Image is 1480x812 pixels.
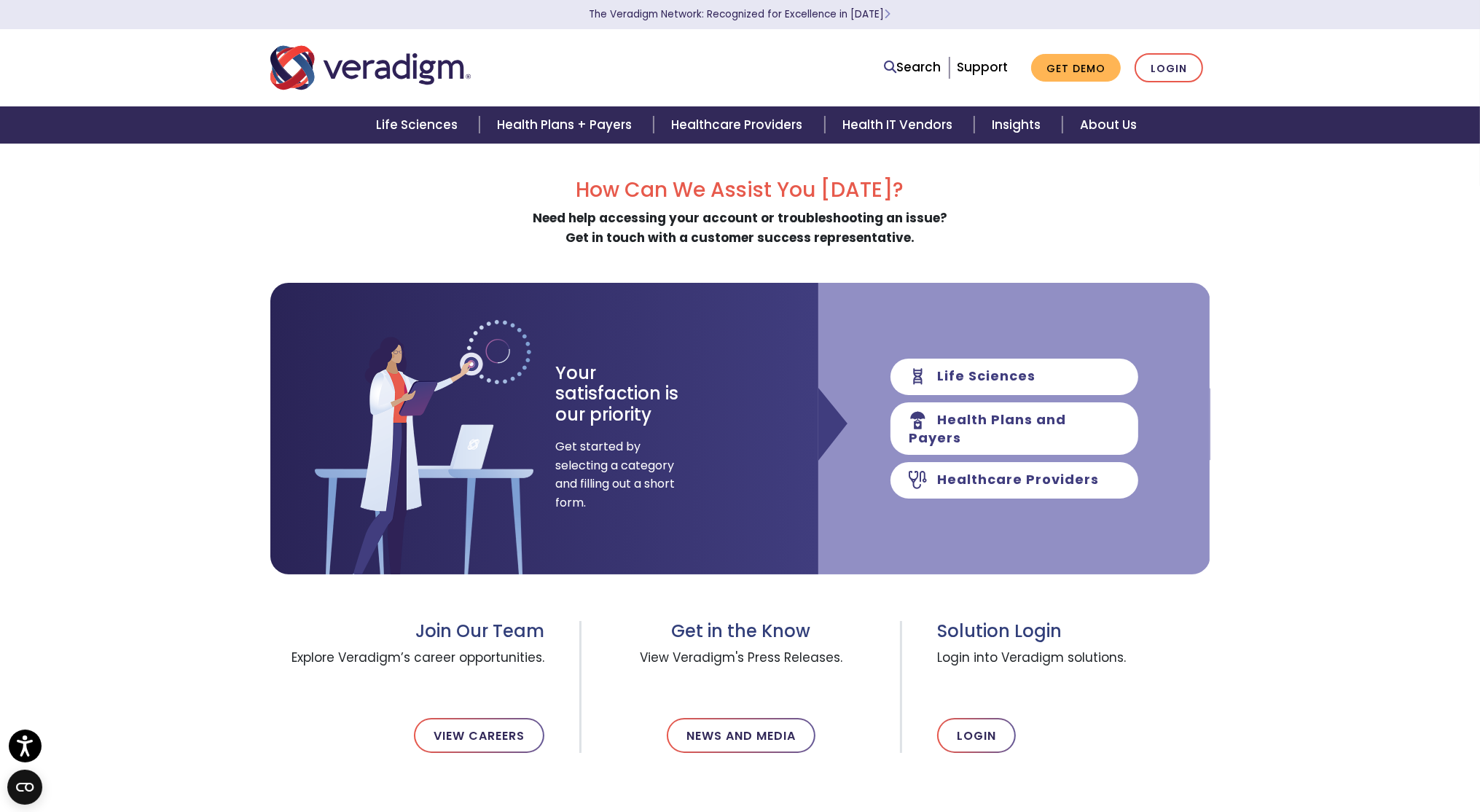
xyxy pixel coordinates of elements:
[1201,708,1463,795] iframe: Drift Chat Widget
[885,7,891,21] span: Learn More
[667,718,815,753] a: News and Media
[555,363,705,426] h3: Your satisfaction is our priority
[359,106,479,144] a: Life Sciences
[825,106,974,144] a: Health IT Vendors
[616,642,865,695] span: View Veradigm's Press Releases.
[533,209,947,246] strong: Need help accessing your account or troubleshooting an issue? Get in touch with a customer succes...
[555,437,676,512] span: Get started by selecting a category and filling out a short form.
[270,178,1210,203] h2: How Can We Assist You [DATE]?
[270,621,545,642] h3: Join Our Team
[590,7,891,21] a: The Veradigm Network: Recognized for Excellence in [DATE]Learn More
[654,106,824,144] a: Healthcare Providers
[957,58,1008,76] a: Support
[885,58,941,77] a: Search
[270,44,471,92] img: Veradigm logo
[974,106,1062,144] a: Insights
[479,106,654,144] a: Health Plans + Payers
[1062,106,1154,144] a: About Us
[270,642,545,695] span: Explore Veradigm’s career opportunities.
[616,621,865,642] h3: Get in the Know
[937,718,1016,753] a: Login
[1031,54,1121,82] a: Get Demo
[937,642,1210,695] span: Login into Veradigm solutions.
[414,718,544,753] a: View Careers
[1135,53,1203,83] a: Login
[7,770,42,805] button: Open CMP widget
[937,621,1210,642] h3: Solution Login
